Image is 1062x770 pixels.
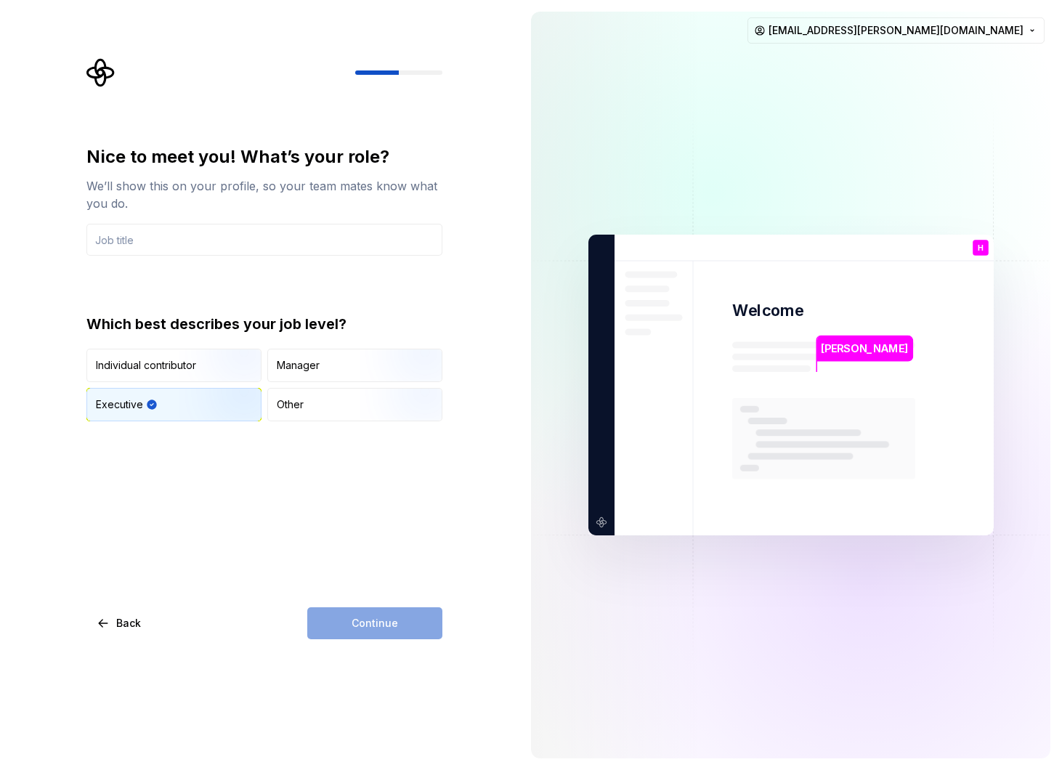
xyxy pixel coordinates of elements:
div: Manager [277,358,320,373]
div: We’ll show this on your profile, so your team mates know what you do. [86,177,442,212]
button: [EMAIL_ADDRESS][PERSON_NAME][DOMAIN_NAME] [747,17,1045,44]
span: Back [116,616,141,631]
svg: Supernova Logo [86,58,115,87]
span: [EMAIL_ADDRESS][PERSON_NAME][DOMAIN_NAME] [769,23,1024,38]
p: [PERSON_NAME] [821,341,908,357]
div: Other [277,397,304,412]
p: H [977,244,983,252]
div: Individual contributor [96,358,196,373]
input: Job title [86,224,442,256]
div: Executive [96,397,143,412]
div: Which best describes your job level? [86,314,442,334]
div: Nice to meet you! What’s your role? [86,145,442,169]
button: Back [86,607,153,639]
p: Welcome [732,300,803,321]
